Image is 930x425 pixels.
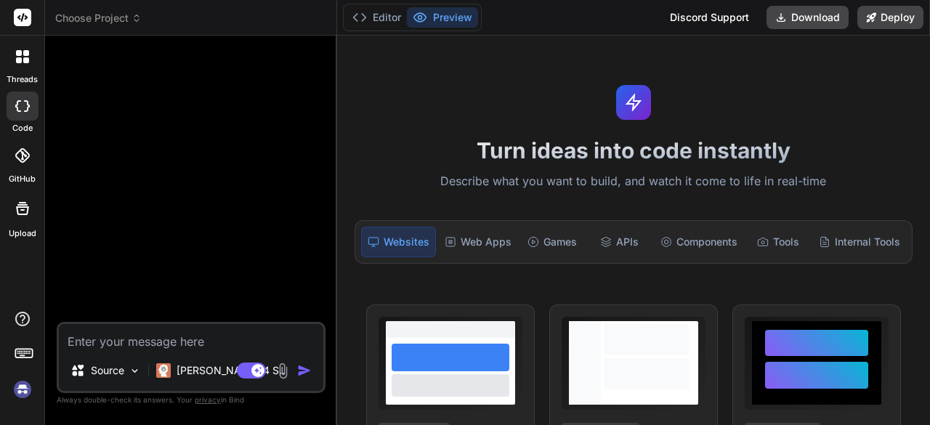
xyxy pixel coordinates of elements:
img: signin [10,377,35,402]
button: Deploy [857,6,923,29]
div: APIs [587,227,651,257]
p: Source [91,363,124,378]
label: GitHub [9,173,36,185]
p: [PERSON_NAME] 4 S.. [177,363,285,378]
div: Components [655,227,743,257]
button: Download [767,6,849,29]
div: Web Apps [439,227,517,257]
p: Describe what you want to build, and watch it come to life in real-time [346,172,921,191]
span: Choose Project [55,11,142,25]
div: Tools [746,227,810,257]
label: Upload [9,227,36,240]
img: attachment [275,363,291,379]
div: Websites [361,227,436,257]
img: icon [297,363,312,378]
div: Games [520,227,584,257]
label: code [12,122,33,134]
p: Always double-check its answers. Your in Bind [57,393,325,407]
img: Pick Models [129,365,141,377]
span: privacy [195,395,221,404]
button: Editor [347,7,407,28]
div: Internal Tools [813,227,906,257]
button: Preview [407,7,478,28]
div: Discord Support [661,6,758,29]
label: threads [7,73,38,86]
h1: Turn ideas into code instantly [346,137,921,163]
img: Claude 4 Sonnet [156,363,171,378]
